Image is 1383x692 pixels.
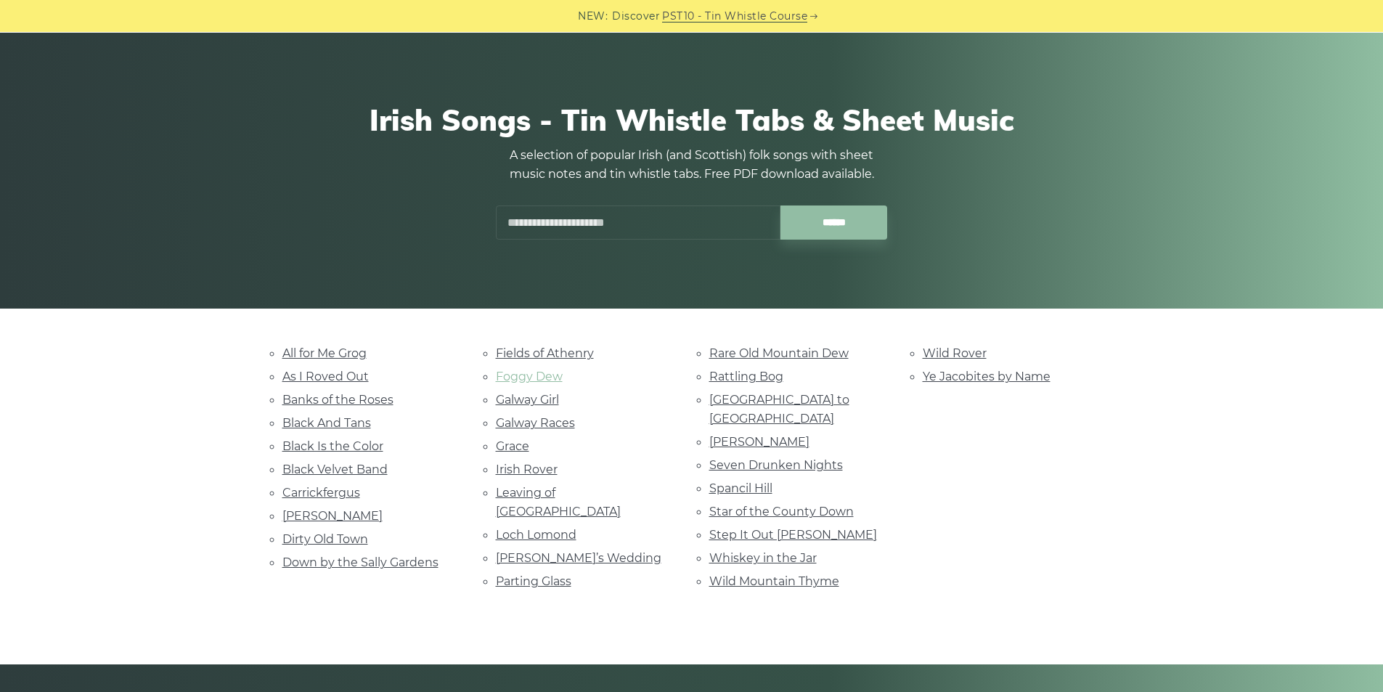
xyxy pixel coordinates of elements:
[282,463,388,476] a: Black Velvet Band
[709,551,817,565] a: Whiskey in the Jar
[496,486,621,518] a: Leaving of [GEOGRAPHIC_DATA]
[709,458,843,472] a: Seven Drunken Nights
[496,346,594,360] a: Fields of Athenry
[709,505,854,518] a: Star of the County Down
[282,509,383,523] a: [PERSON_NAME]
[282,346,367,360] a: All for Me Grog
[282,532,368,546] a: Dirty Old Town
[496,551,661,565] a: [PERSON_NAME]’s Wedding
[496,146,888,184] p: A selection of popular Irish (and Scottish) folk songs with sheet music notes and tin whistle tab...
[282,416,371,430] a: Black And Tans
[709,370,783,383] a: Rattling Bog
[709,528,877,542] a: Step It Out [PERSON_NAME]
[662,8,807,25] a: PST10 - Tin Whistle Course
[923,370,1050,383] a: Ye Jacobites by Name
[496,439,529,453] a: Grace
[709,393,849,426] a: [GEOGRAPHIC_DATA] to [GEOGRAPHIC_DATA]
[709,346,849,360] a: Rare Old Mountain Dew
[282,102,1101,137] h1: Irish Songs - Tin Whistle Tabs & Sheet Music
[496,370,563,383] a: Foggy Dew
[612,8,660,25] span: Discover
[496,463,558,476] a: Irish Rover
[496,528,576,542] a: Loch Lomond
[578,8,608,25] span: NEW:
[709,574,839,588] a: Wild Mountain Thyme
[496,574,571,588] a: Parting Glass
[282,555,438,569] a: Down by the Sally Gardens
[496,393,559,407] a: Galway Girl
[496,416,575,430] a: Galway Races
[282,486,360,500] a: Carrickfergus
[709,435,809,449] a: [PERSON_NAME]
[709,481,772,495] a: Spancil Hill
[282,439,383,453] a: Black Is the Color
[282,370,369,383] a: As I Roved Out
[923,346,987,360] a: Wild Rover
[282,393,393,407] a: Banks of the Roses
